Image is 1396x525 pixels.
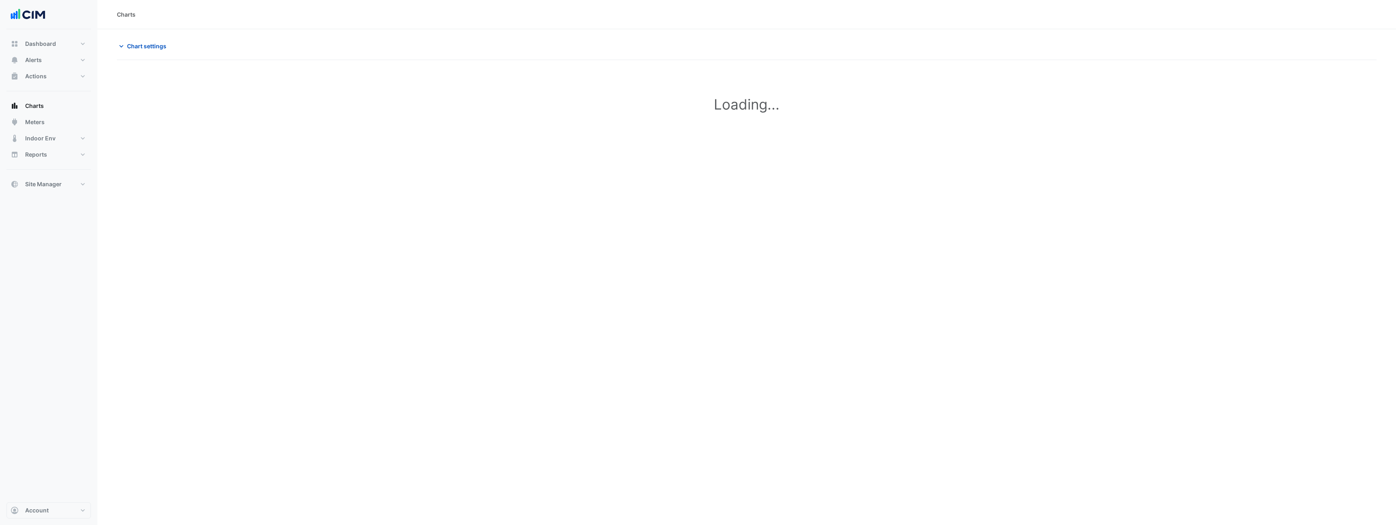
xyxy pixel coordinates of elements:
h1: Loading... [135,96,1359,113]
button: Actions [6,68,91,84]
button: Site Manager [6,176,91,192]
span: Account [25,506,49,514]
app-icon: Charts [11,102,19,110]
app-icon: Actions [11,72,19,80]
app-icon: Site Manager [11,180,19,188]
div: Charts [117,10,136,19]
button: Charts [6,98,91,114]
app-icon: Dashboard [11,40,19,48]
span: Reports [25,151,47,159]
span: Site Manager [25,180,62,188]
app-icon: Alerts [11,56,19,64]
span: Actions [25,72,47,80]
span: Alerts [25,56,42,64]
span: Dashboard [25,40,56,48]
span: Indoor Env [25,134,56,142]
button: Alerts [6,52,91,68]
button: Reports [6,146,91,163]
img: Company Logo [10,6,46,23]
app-icon: Meters [11,118,19,126]
button: Chart settings [117,39,172,53]
app-icon: Indoor Env [11,134,19,142]
span: Charts [25,102,44,110]
button: Account [6,502,91,519]
app-icon: Reports [11,151,19,159]
button: Indoor Env [6,130,91,146]
span: Chart settings [127,42,166,50]
button: Meters [6,114,91,130]
span: Meters [25,118,45,126]
button: Dashboard [6,36,91,52]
